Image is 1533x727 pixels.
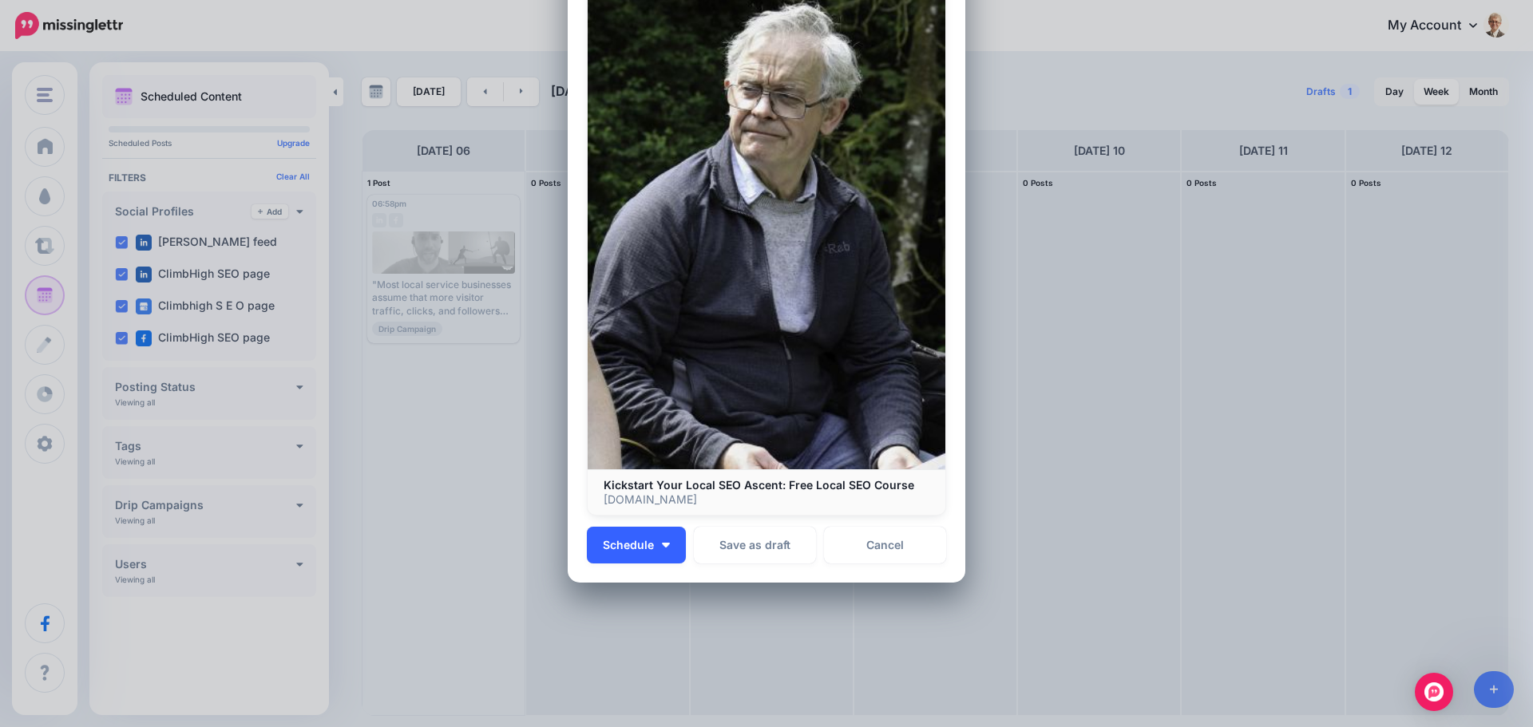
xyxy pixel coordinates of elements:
[604,492,929,507] p: [DOMAIN_NAME]
[587,527,686,563] button: Schedule
[662,543,670,547] img: arrow-down-white.png
[694,527,816,563] button: Save as draft
[604,478,914,492] b: Kickstart Your Local SEO Ascent: Free Local SEO Course
[824,527,946,563] a: Cancel
[603,539,654,551] span: Schedule
[1415,673,1453,711] div: Open Intercom Messenger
